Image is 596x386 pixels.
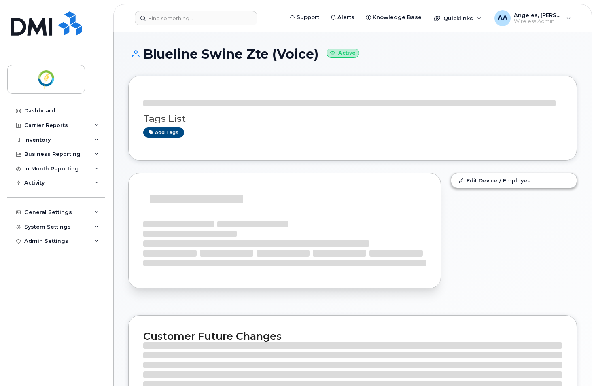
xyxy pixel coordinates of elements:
[451,173,577,188] a: Edit Device / Employee
[128,47,577,61] h1: Blueline Swine Zte (Voice)
[143,127,184,138] a: Add tags
[327,49,359,58] small: Active
[143,114,562,124] h3: Tags List
[143,330,562,342] h2: Customer Future Changes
